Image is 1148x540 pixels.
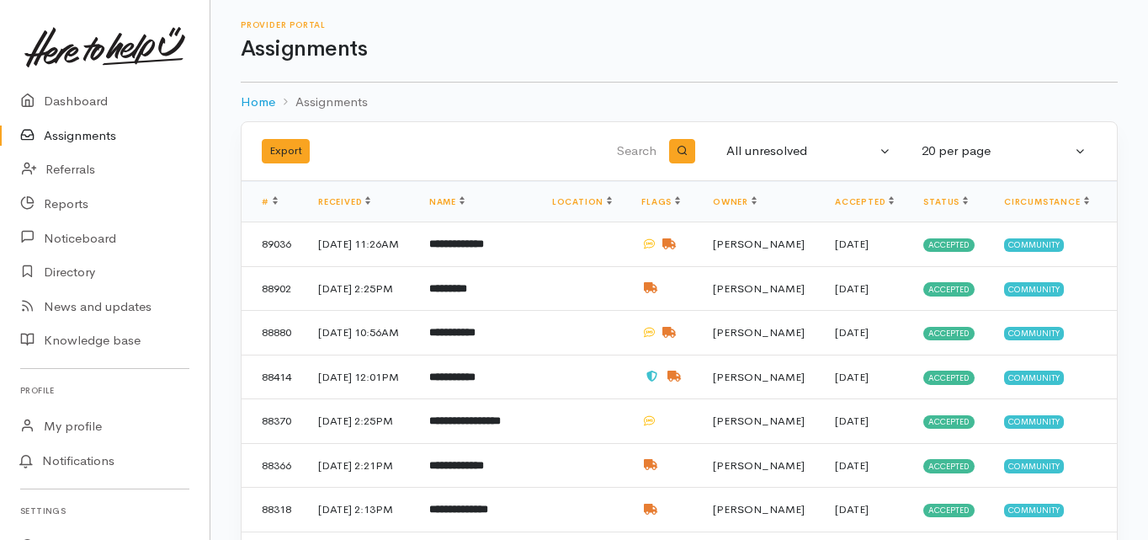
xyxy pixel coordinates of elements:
td: [DATE] 2:13PM [305,488,416,532]
span: [PERSON_NAME] [713,237,805,251]
time: [DATE] [835,237,869,251]
span: Community [1004,459,1064,473]
td: 88880 [242,311,305,356]
nav: breadcrumb [241,83,1118,122]
div: All unresolved [726,142,876,161]
a: Location [552,196,612,207]
button: Export [262,139,310,163]
a: Received [318,196,370,207]
span: [PERSON_NAME] [713,458,805,473]
time: [DATE] [835,458,869,473]
span: [PERSON_NAME] [713,502,805,516]
a: Flags [641,196,680,207]
td: 88366 [242,443,305,488]
span: Accepted [923,415,975,429]
button: 20 per page [911,135,1097,168]
time: [DATE] [835,414,869,428]
time: [DATE] [835,281,869,296]
td: [DATE] 2:25PM [305,266,416,311]
time: [DATE] [835,370,869,384]
a: Accepted [835,196,894,207]
td: [DATE] 10:56AM [305,311,416,356]
button: All unresolved [716,135,901,168]
a: Circumstance [1004,196,1089,207]
span: Community [1004,415,1064,429]
input: Search [489,131,660,172]
td: [DATE] 11:26AM [305,222,416,267]
span: Accepted [923,459,975,473]
span: Accepted [923,238,975,252]
span: Accepted [923,371,975,384]
span: Community [1004,504,1064,517]
time: [DATE] [835,502,869,516]
span: Accepted [923,327,975,340]
h1: Assignments [241,37,1118,61]
span: Community [1004,371,1064,384]
span: [PERSON_NAME] [713,281,805,296]
span: [PERSON_NAME] [713,414,805,428]
td: [DATE] 12:01PM [305,355,416,399]
a: Owner [713,196,757,207]
span: Community [1004,327,1064,340]
span: Accepted [923,504,975,517]
a: Name [429,196,465,207]
h6: Provider Portal [241,20,1118,29]
td: 88414 [242,355,305,399]
td: 88370 [242,399,305,444]
span: Community [1004,238,1064,252]
span: Community [1004,282,1064,296]
td: [DATE] 2:25PM [305,399,416,444]
span: Accepted [923,282,975,296]
h6: Settings [20,500,189,522]
span: [PERSON_NAME] [713,325,805,340]
a: Status [923,196,968,207]
time: [DATE] [835,325,869,340]
span: [PERSON_NAME] [713,370,805,384]
a: Home [241,93,275,112]
li: Assignments [275,93,368,112]
td: [DATE] 2:21PM [305,443,416,488]
div: 20 per page [922,142,1071,161]
h6: Profile [20,379,189,402]
a: # [262,196,278,207]
td: 88902 [242,266,305,311]
td: 88318 [242,488,305,532]
td: 89036 [242,222,305,267]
